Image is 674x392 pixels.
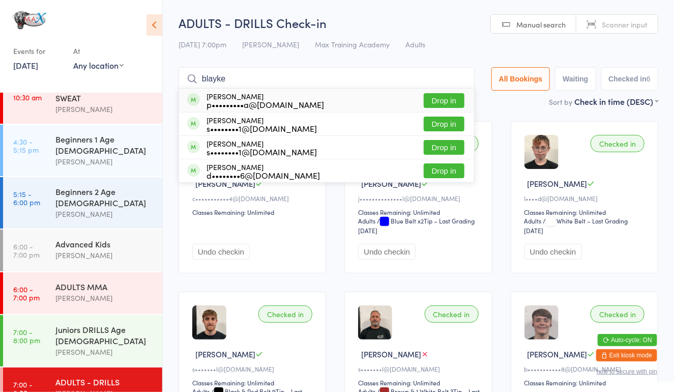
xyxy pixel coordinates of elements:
div: d••••••••6@[DOMAIN_NAME] [207,171,320,179]
input: Search [179,67,475,91]
a: 6:00 -7:00 pmAdvanced Kids[PERSON_NAME] [3,230,162,271]
span: / White Belt – Last Grading [DATE] [524,216,628,235]
span: [PERSON_NAME] [242,39,299,49]
div: Checked in [591,135,644,152]
span: Manual search [516,19,566,30]
button: Drop in [424,93,464,108]
div: Checked in [591,305,644,323]
div: p•••••••••a@[DOMAIN_NAME] [207,100,324,108]
a: [DATE] [13,60,38,71]
span: [PERSON_NAME] [528,349,588,359]
span: [PERSON_NAME] [528,178,588,189]
a: 9:30 -10:30 amADULTS STRENGTH & SWEAT[PERSON_NAME] [3,72,162,124]
div: Classes Remaining: Unlimited [358,378,481,387]
button: Drop in [424,140,464,155]
button: Auto-cycle: ON [598,334,657,346]
button: how to secure with pin [597,368,657,375]
time: 7:00 - 8:00 pm [13,328,40,344]
div: s••••••••1@[DOMAIN_NAME] [207,124,317,132]
h2: ADULTS - DRILLS Check-in [179,14,658,31]
time: 6:00 - 7:00 pm [13,285,40,301]
div: 6 [647,75,651,83]
a: 5:15 -6:00 pmBeginners 2 Age [DEMOGRAPHIC_DATA][PERSON_NAME] [3,177,162,229]
span: Adults [405,39,425,49]
label: Sort by [549,97,572,107]
button: Drop in [424,117,464,131]
div: s•••••••l@[DOMAIN_NAME] [358,365,481,373]
div: I••••d@[DOMAIN_NAME] [524,194,648,203]
div: Classes Remaining: Unlimited [524,378,648,387]
span: [PERSON_NAME] [361,178,421,189]
button: Undo checkin [358,244,416,260]
a: 4:30 -5:15 pmBeginners 1 Age [DEMOGRAPHIC_DATA][PERSON_NAME] [3,125,162,176]
span: Scanner input [602,19,648,30]
div: [PERSON_NAME] [207,116,317,132]
div: [PERSON_NAME] [55,156,154,167]
span: [PERSON_NAME] [195,178,255,189]
div: [PERSON_NAME] [207,92,324,108]
time: 5:15 - 6:00 pm [13,190,40,206]
a: 6:00 -7:00 pmADULTS MMA[PERSON_NAME] [3,272,162,314]
div: [PERSON_NAME] [55,103,154,115]
span: [PERSON_NAME] [361,349,421,359]
div: Classes Remaining: Unlimited [524,208,648,216]
div: Adults [358,216,375,225]
div: Events for [13,43,63,60]
div: At [73,43,124,60]
button: Undo checkin [192,244,250,260]
div: [PERSON_NAME] [207,139,317,156]
button: Drop in [424,163,464,178]
div: b•••••••••••8@[DOMAIN_NAME] [524,365,648,373]
button: All Bookings [491,67,550,91]
button: Checked in6 [601,67,659,91]
img: image1724278184.png [358,305,392,340]
div: ADULTS - DRILLS [55,376,154,387]
span: Max Training Academy [315,39,390,49]
time: 4:30 - 5:15 pm [13,137,39,154]
div: s••••••••1@[DOMAIN_NAME] [207,148,317,156]
div: [PERSON_NAME] [55,346,154,358]
a: 7:00 -8:00 pmJuniors DRILLS Age [DEMOGRAPHIC_DATA][PERSON_NAME] [3,315,162,367]
div: j••••••••••••••l@[DOMAIN_NAME] [358,194,481,203]
div: ADULTS MMA [55,281,154,292]
img: MAX Training Academy Ltd [10,8,48,33]
div: Classes Remaining: Unlimited [358,208,481,216]
div: Any location [73,60,124,71]
div: s•••••••l@[DOMAIN_NAME] [192,365,315,373]
img: image1725300813.png [192,305,226,340]
div: Juniors DRILLS Age [DEMOGRAPHIC_DATA] [55,324,154,346]
button: Exit kiosk mode [596,349,657,361]
span: [PERSON_NAME] [195,349,255,359]
div: Beginners 1 Age [DEMOGRAPHIC_DATA] [55,133,154,156]
div: [PERSON_NAME] [55,208,154,220]
div: Beginners 2 Age [DEMOGRAPHIC_DATA] [55,186,154,208]
div: Checked in [425,305,479,323]
div: [PERSON_NAME] [55,292,154,304]
div: Classes Remaining: Unlimited [192,208,315,216]
img: image1751304586.png [524,305,559,340]
time: 9:30 - 10:30 am [13,85,42,101]
img: image1725562205.png [524,135,559,169]
div: Check in time (DESC) [574,96,658,107]
div: Classes Remaining: Unlimited [192,378,315,387]
span: [DATE] 7:00pm [179,39,226,49]
button: Waiting [555,67,596,91]
div: [PERSON_NAME] [207,163,320,179]
div: [PERSON_NAME] [55,249,154,261]
div: Checked in [258,305,312,323]
span: / Blue Belt x2Tip – Last Grading [DATE] [358,216,475,235]
div: Adults [524,216,542,225]
div: Advanced Kids [55,238,154,249]
div: c•••••••••••4@[DOMAIN_NAME] [192,194,315,203]
time: 6:00 - 7:00 pm [13,242,40,259]
button: Undo checkin [524,244,582,260]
